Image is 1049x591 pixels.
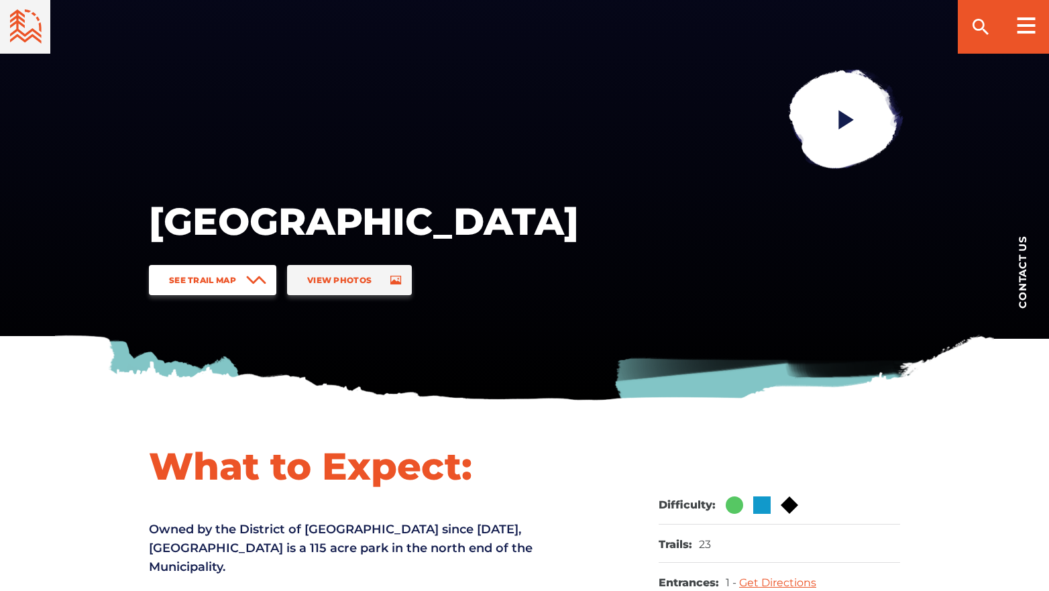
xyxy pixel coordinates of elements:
img: Green Circle [726,496,743,514]
ion-icon: search [970,16,991,38]
span: 1 [726,576,739,589]
a: Get Directions [739,576,816,589]
span: Contact us [1017,235,1028,309]
a: Contact us [995,215,1049,329]
a: See Trail Map [149,265,276,295]
img: Black Diamond [781,496,798,514]
img: Blue Square [753,496,771,514]
span: See Trail Map [169,275,236,285]
dt: Trails: [659,538,692,552]
dt: Difficulty: [659,498,716,513]
ion-icon: play [834,107,859,131]
dt: Entrances: [659,576,719,590]
h1: What to Expect: [149,443,585,490]
dd: 23 [699,538,711,552]
h1: [GEOGRAPHIC_DATA] [149,198,578,245]
p: Owned by the District of [GEOGRAPHIC_DATA] since [DATE], [GEOGRAPHIC_DATA] is a 115 acre park in ... [149,520,585,576]
span: View Photos [307,275,372,285]
a: View Photos [287,265,412,295]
